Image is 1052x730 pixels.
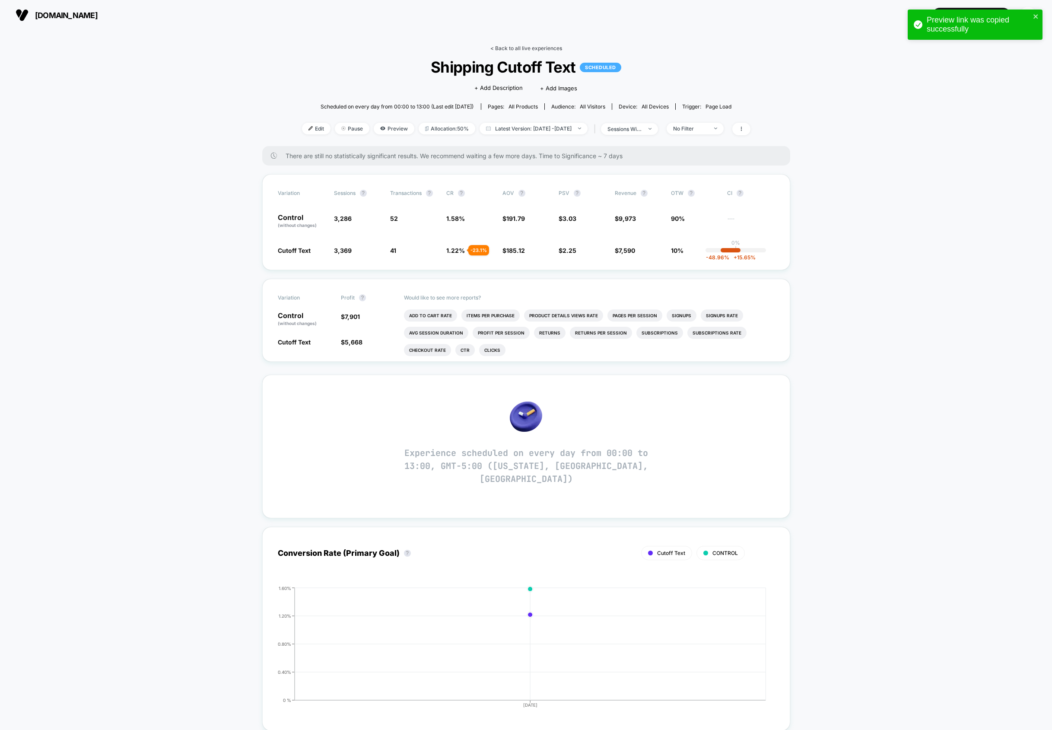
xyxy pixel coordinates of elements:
[706,254,729,261] span: -48.96 %
[474,84,523,92] span: + Add Description
[607,126,642,132] div: sessions with impression
[518,190,525,197] button: ?
[502,247,525,254] span: $
[687,327,747,339] li: Subscriptions Rate
[404,294,775,301] p: Would like to see more reports?
[390,215,398,222] span: 52
[279,585,291,590] tspan: 1.60%
[446,215,465,222] span: 1.58 %
[509,103,538,110] span: all products
[506,215,525,222] span: 191.79
[404,550,411,557] button: ?
[559,190,569,196] span: PSV
[510,402,542,432] img: no_data
[490,45,562,51] a: < Back to all live experiences
[480,123,588,134] span: Latest Version: [DATE] - [DATE]
[559,215,576,222] span: $
[283,697,291,702] tspan: 0 %
[615,190,636,196] span: Revenue
[308,126,313,131] img: edit
[563,247,576,254] span: 2.25
[35,11,98,20] span: [DOMAIN_NAME]
[269,586,766,715] div: CONVERSION_RATE
[563,215,576,222] span: 3.03
[580,103,605,110] span: All Visitors
[729,254,756,261] span: 15.65 %
[334,190,356,196] span: Sessions
[580,63,621,72] p: SCHEDULED
[642,103,669,110] span: all devices
[734,254,737,261] span: +
[488,103,538,110] div: Pages:
[278,190,325,197] span: Variation
[737,190,744,197] button: ?
[359,294,366,301] button: ?
[524,309,603,322] li: Product Details Views Rate
[446,247,465,254] span: 1.22 %
[360,190,367,197] button: ?
[458,190,465,197] button: ?
[278,338,311,346] span: Cutoff Text
[706,103,731,110] span: Page Load
[636,327,683,339] li: Subscriptions
[619,215,636,222] span: 9,973
[534,327,566,339] li: Returns
[404,309,457,322] li: Add To Cart Rate
[397,446,656,485] p: Experience scheduled on every day from 00:00 to 13:00, GMT-5:00 ([US_STATE], [GEOGRAPHIC_DATA], [...
[673,125,708,132] div: No Filter
[334,247,352,254] span: 3,369
[657,550,685,556] span: Cutoff Text
[426,190,433,197] button: ?
[425,126,429,131] img: rebalance
[506,247,525,254] span: 185.12
[592,123,601,135] span: |
[1033,13,1039,21] button: close
[278,312,332,327] p: Control
[607,309,662,322] li: Pages Per Session
[278,223,317,228] span: (without changes)
[574,190,581,197] button: ?
[278,247,311,254] span: Cutoff Text
[404,344,451,356] li: Checkout Rate
[278,294,325,301] span: Variation
[731,239,740,246] p: 0%
[390,247,396,254] span: 41
[419,123,475,134] span: Allocation: 50%
[671,247,683,254] span: 10%
[671,190,718,197] span: OTW
[619,247,635,254] span: 7,590
[927,16,1030,34] div: Preview link was copied successfully
[335,123,369,134] span: Pause
[486,126,491,131] img: calendar
[559,247,576,254] span: $
[479,344,505,356] li: Clicks
[345,338,362,346] span: 5,668
[286,152,773,159] span: There are still no statistically significant results. We recommend waiting a few more days . Time...
[324,58,728,76] span: Shipping Cutoff Text
[641,190,648,197] button: ?
[648,128,652,130] img: end
[551,103,605,110] div: Audience:
[321,103,474,110] span: Scheduled on every day from 00:00 to 13:00 (Last edit [DATE])
[278,669,291,674] tspan: 0.40%
[341,294,355,301] span: Profit
[446,190,454,196] span: CR
[502,215,525,222] span: $
[682,103,731,110] div: Trigger:
[701,309,743,322] li: Signups Rate
[278,214,325,229] p: Control
[278,641,291,646] tspan: 0.80%
[390,190,422,196] span: Transactions
[612,103,675,110] span: Device:
[16,9,29,22] img: Visually logo
[341,313,360,320] span: $
[523,702,537,708] tspan: [DATE]
[374,123,414,134] span: Preview
[578,128,581,129] img: end
[1017,6,1039,24] button: BS
[455,344,475,356] li: Ctr
[570,327,632,339] li: Returns Per Session
[13,8,100,22] button: [DOMAIN_NAME]
[615,247,635,254] span: $
[688,190,695,197] button: ?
